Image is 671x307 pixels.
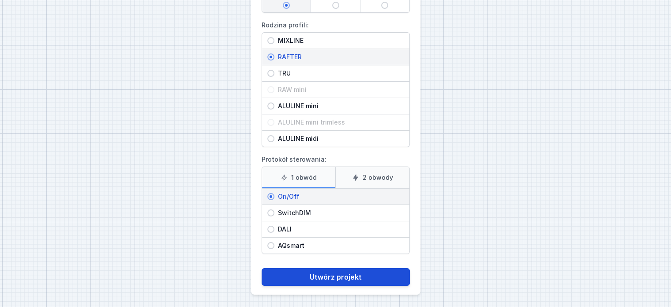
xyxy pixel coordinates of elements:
span: TRU [274,69,404,78]
input: SwitchDIM [267,209,274,216]
span: On/Off [274,192,404,201]
label: 1 obwód [262,167,336,188]
span: ALULINE mini [274,102,404,110]
span: DALI [274,225,404,234]
input: ALULINE midi [267,135,274,142]
span: AQsmart [274,241,404,250]
input: Natynkowy [283,2,290,9]
label: Protokół sterowania: [262,152,410,254]
input: Wpuszczany [332,2,339,9]
span: MIXLINE [274,36,404,45]
input: Zwieszany [381,2,388,9]
label: Rodzina profili: [262,18,410,147]
button: Utwórz projekt [262,268,410,286]
label: 2 obwody [335,167,409,188]
input: ALULINE mini [267,102,274,110]
input: On/Off [267,193,274,200]
span: SwitchDIM [274,208,404,217]
input: RAFTER [267,53,274,61]
span: ALULINE midi [274,134,404,143]
input: AQsmart [267,242,274,249]
input: DALI [267,226,274,233]
input: TRU [267,70,274,77]
span: RAFTER [274,53,404,61]
input: MIXLINE [267,37,274,44]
